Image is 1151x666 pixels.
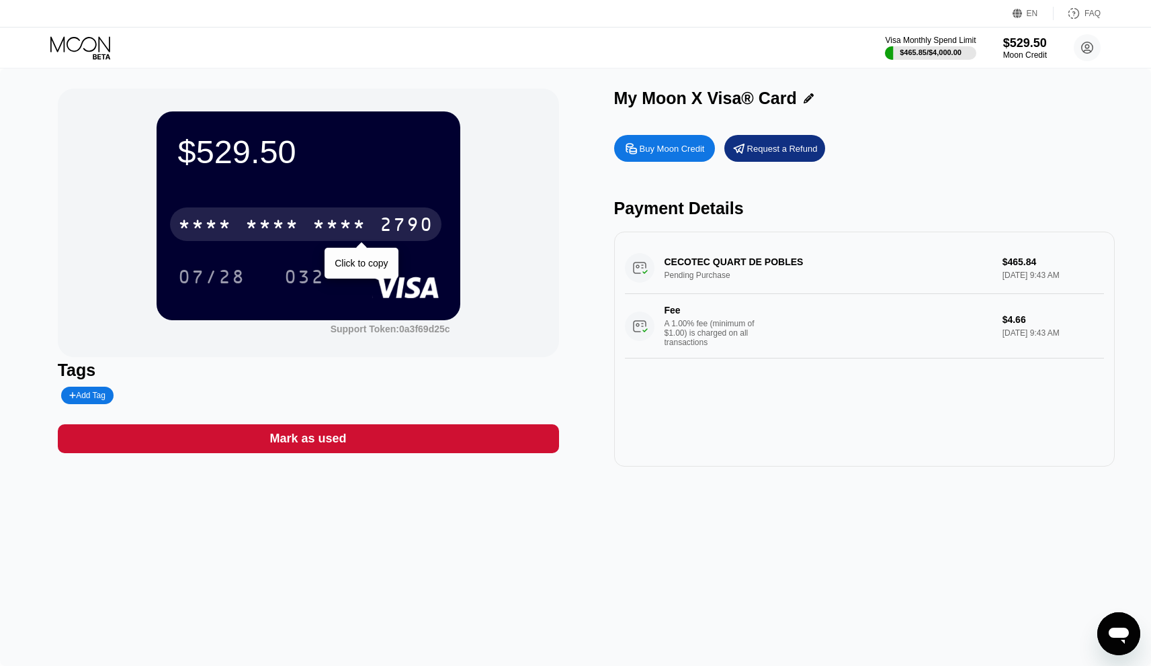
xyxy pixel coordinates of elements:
[614,135,715,162] div: Buy Moon Credit
[178,133,439,171] div: $529.50
[640,143,705,154] div: Buy Moon Credit
[270,431,347,446] div: Mark as used
[665,319,765,347] div: A 1.00% fee (minimum of $1.00) is charged on all transactions
[284,268,325,289] div: 032
[1003,50,1047,60] div: Moon Credit
[1054,7,1101,20] div: FAQ
[1003,36,1047,50] div: $529.50
[625,294,1105,359] div: FeeA 1.00% fee (minimum of $1.00) is charged on all transactions$4.66[DATE] 9:43 AM
[69,391,105,400] div: Add Tag
[274,260,335,293] div: 032
[178,268,245,289] div: 07/28
[335,258,388,269] div: Click to copy
[900,48,962,56] div: $465.85 / $4,000.00
[665,305,759,316] div: Fee
[380,216,433,237] div: 2790
[58,424,559,453] div: Mark as used
[614,199,1115,218] div: Payment Details
[331,324,450,334] div: Support Token: 0a3f69d25c
[1084,9,1101,18] div: FAQ
[168,260,255,293] div: 07/28
[1013,7,1054,20] div: EN
[885,36,976,45] div: Visa Monthly Spend Limit
[614,89,797,108] div: My Moon X Visa® Card
[747,143,818,154] div: Request a Refund
[1027,9,1038,18] div: EN
[58,361,559,380] div: Tags
[1003,36,1047,60] div: $529.50Moon Credit
[724,135,825,162] div: Request a Refund
[1097,612,1140,655] iframe: Button to launch messaging window
[1003,314,1105,325] div: $4.66
[61,387,114,404] div: Add Tag
[885,36,976,60] div: Visa Monthly Spend Limit$465.85/$4,000.00
[331,324,450,334] div: Support Token:0a3f69d25c
[1003,328,1105,338] div: [DATE] 9:43 AM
